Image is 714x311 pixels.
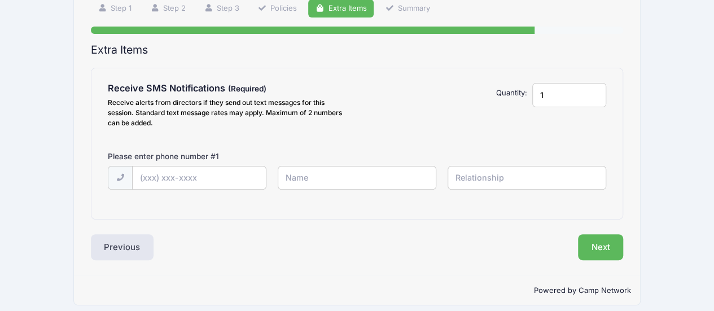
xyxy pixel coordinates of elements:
input: Name [278,166,436,190]
input: Relationship [448,166,606,190]
div: Receive alerts from directors if they send out text messages for this session. Standard text mess... [108,98,352,128]
button: Next [578,234,624,260]
p: Powered by Camp Network [84,285,631,296]
input: (xxx) xxx-xxxx [132,166,266,190]
button: Previous [91,234,154,260]
h4: Receive SMS Notifications [108,83,352,94]
input: Quantity [532,83,606,107]
h2: Extra Items [91,43,624,56]
span: 1 [216,152,219,161]
label: Please enter phone number # [108,151,219,162]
